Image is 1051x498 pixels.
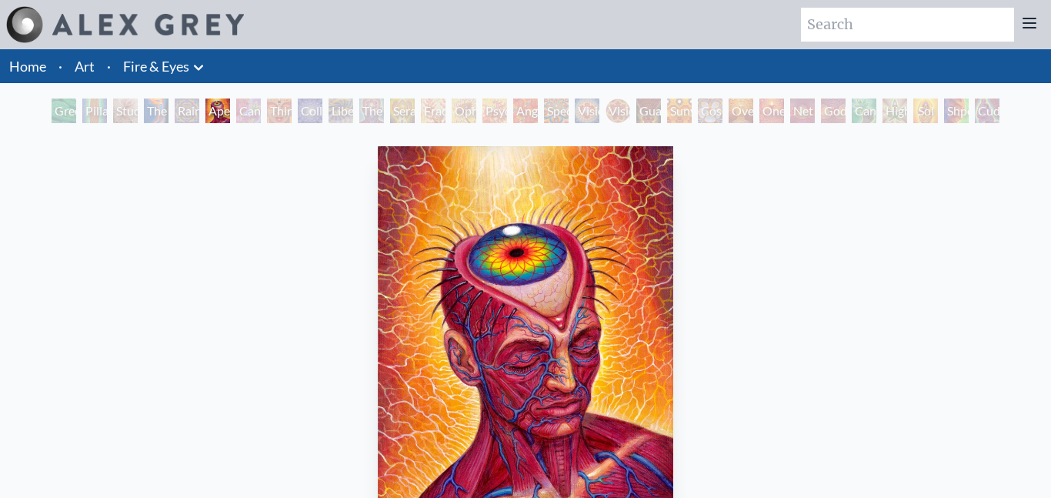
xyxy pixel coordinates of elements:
a: Art [75,55,95,77]
div: Shpongled [944,99,969,123]
div: Fractal Eyes [421,99,445,123]
div: Green Hand [52,99,76,123]
div: Sol Invictus [913,99,938,123]
a: Fire & Eyes [123,55,189,77]
div: The Seer [359,99,384,123]
div: Cosmic Elf [698,99,722,123]
div: Sunyata [667,99,692,123]
div: Vision Crystal Tondo [606,99,630,123]
div: Cannafist [852,99,876,123]
div: Vision Crystal [575,99,599,123]
div: Guardian of Infinite Vision [636,99,661,123]
div: Oversoul [729,99,753,123]
input: Search [801,8,1014,42]
div: Third Eye Tears of Joy [267,99,292,123]
div: Psychomicrograph of a Fractal Paisley Cherub Feather Tip [482,99,507,123]
li: · [52,49,68,83]
div: Angel Skin [513,99,538,123]
div: Godself [821,99,846,123]
div: Higher Vision [883,99,907,123]
div: Study for the Great Turn [113,99,138,123]
div: Aperture [205,99,230,123]
div: Ophanic Eyelash [452,99,476,123]
div: Cuddle [975,99,999,123]
div: Collective Vision [298,99,322,123]
div: Rainbow Eye Ripple [175,99,199,123]
div: Pillar of Awareness [82,99,107,123]
div: The Torch [144,99,168,123]
div: Spectral Lotus [544,99,569,123]
div: Liberation Through Seeing [329,99,353,123]
div: Net of Being [790,99,815,123]
div: Cannabis Sutra [236,99,261,123]
a: Home [9,58,46,75]
li: · [101,49,117,83]
div: Seraphic Transport Docking on the Third Eye [390,99,415,123]
div: One [759,99,784,123]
